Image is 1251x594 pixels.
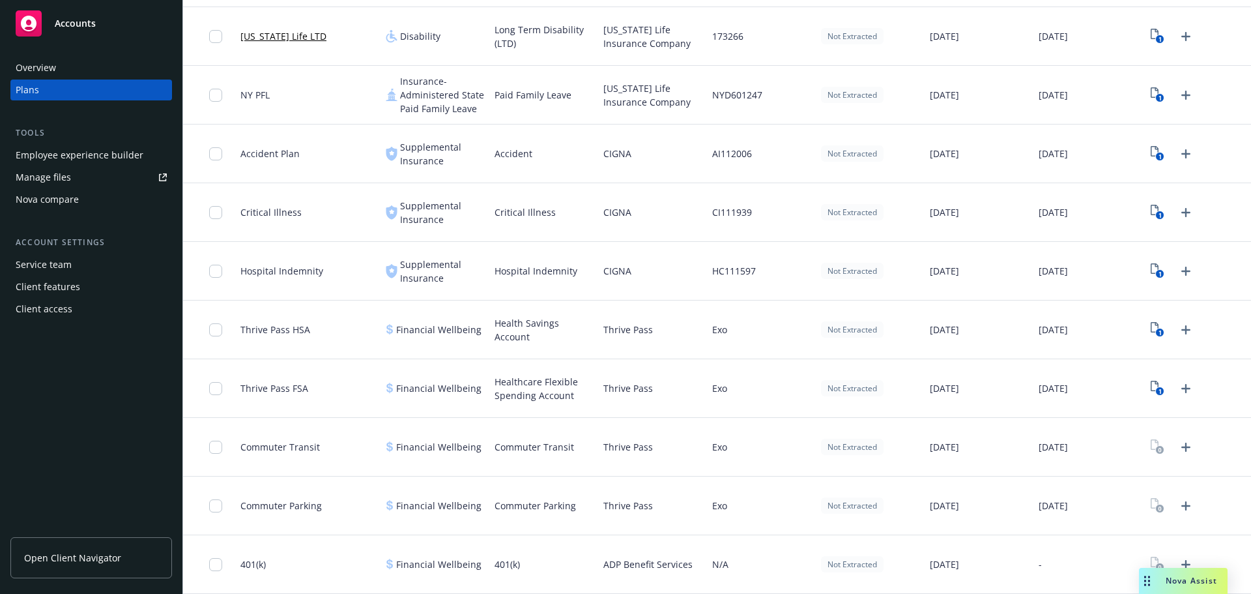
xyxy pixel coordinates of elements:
[10,167,172,188] a: Manage files
[1158,329,1162,337] text: 1
[16,254,72,275] div: Service team
[1147,202,1168,223] a: View Plan Documents
[712,323,727,336] span: Exo
[209,147,222,160] input: Toggle Row Selected
[16,145,143,166] div: Employee experience builder
[10,57,172,78] a: Overview
[400,74,484,115] span: Insurance-Administered State Paid Family Leave
[16,299,72,319] div: Client access
[1175,202,1196,223] a: Upload Plan Documents
[603,23,702,50] span: [US_STATE] Life Insurance Company
[1039,29,1068,43] span: [DATE]
[240,440,320,454] span: Commuter Transit
[1175,261,1196,282] a: Upload Plan Documents
[712,557,728,571] span: N/A
[495,147,532,160] span: Accident
[930,440,959,454] span: [DATE]
[603,499,653,512] span: Thrive Pass
[400,29,440,43] span: Disability
[209,206,222,219] input: Toggle Row Selected
[495,88,571,102] span: Paid Family Leave
[821,497,884,514] div: Not Extracted
[1166,575,1217,586] span: Nova Assist
[1139,568,1228,594] button: Nova Assist
[10,189,172,210] a: Nova compare
[396,323,482,336] span: Financial Wellbeing
[10,126,172,140] div: Tools
[16,167,71,188] div: Manage files
[930,88,959,102] span: [DATE]
[495,440,574,454] span: Commuter Transit
[1147,261,1168,282] a: View Plan Documents
[821,556,884,572] div: Not Extracted
[1158,387,1162,396] text: 1
[1039,264,1068,278] span: [DATE]
[10,299,172,319] a: Client access
[495,499,576,512] span: Commuter Parking
[1147,26,1168,47] a: View Plan Documents
[603,264,631,278] span: CIGNA
[1039,323,1068,336] span: [DATE]
[10,5,172,42] a: Accounts
[209,558,222,571] input: Toggle Row Selected
[1175,496,1196,516] a: Upload Plan Documents
[495,264,577,278] span: Hospital Indemnity
[10,276,172,297] a: Client features
[240,323,310,336] span: Thrive Pass HSA
[603,323,653,336] span: Thrive Pass
[821,439,884,455] div: Not Extracted
[400,199,484,226] span: Supplemental Insurance
[1147,378,1168,399] a: View Plan Documents
[240,499,322,512] span: Commuter Parking
[209,265,222,278] input: Toggle Row Selected
[712,29,743,43] span: 173266
[209,441,222,454] input: Toggle Row Selected
[930,381,959,395] span: [DATE]
[396,440,482,454] span: Financial Wellbeing
[821,145,884,162] div: Not Extracted
[1147,496,1168,516] a: View Plan Documents
[240,147,300,160] span: Accident Plan
[209,382,222,395] input: Toggle Row Selected
[930,499,959,512] span: [DATE]
[495,375,593,402] span: Healthcare Flexible Spending Account
[1147,85,1168,106] a: View Plan Documents
[603,440,653,454] span: Thrive Pass
[1147,437,1168,458] a: View Plan Documents
[930,557,959,571] span: [DATE]
[240,205,302,219] span: Critical Illness
[1039,557,1042,571] span: -
[16,80,39,100] div: Plans
[396,557,482,571] span: Financial Wellbeing
[495,557,520,571] span: 401(k)
[209,30,222,43] input: Toggle Row Selected
[1039,205,1068,219] span: [DATE]
[821,28,884,44] div: Not Extracted
[209,323,222,336] input: Toggle Row Selected
[1039,381,1068,395] span: [DATE]
[495,205,556,219] span: Critical Illness
[603,557,693,571] span: ADP Benefit Services
[712,264,756,278] span: HC111597
[1175,85,1196,106] a: Upload Plan Documents
[495,316,593,344] span: Health Savings Account
[1175,143,1196,164] a: Upload Plan Documents
[240,557,266,571] span: 401(k)
[16,276,80,297] div: Client features
[396,381,482,395] span: Financial Wellbeing
[24,551,121,565] span: Open Client Navigator
[712,381,727,395] span: Exo
[55,18,96,29] span: Accounts
[10,145,172,166] a: Employee experience builder
[10,80,172,100] a: Plans
[712,147,752,160] span: AI112006
[1175,26,1196,47] a: Upload Plan Documents
[1139,568,1155,594] div: Drag to move
[712,499,727,512] span: Exo
[1147,143,1168,164] a: View Plan Documents
[1158,94,1162,102] text: 1
[930,29,959,43] span: [DATE]
[1175,554,1196,575] a: Upload Plan Documents
[1039,147,1068,160] span: [DATE]
[821,380,884,396] div: Not Extracted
